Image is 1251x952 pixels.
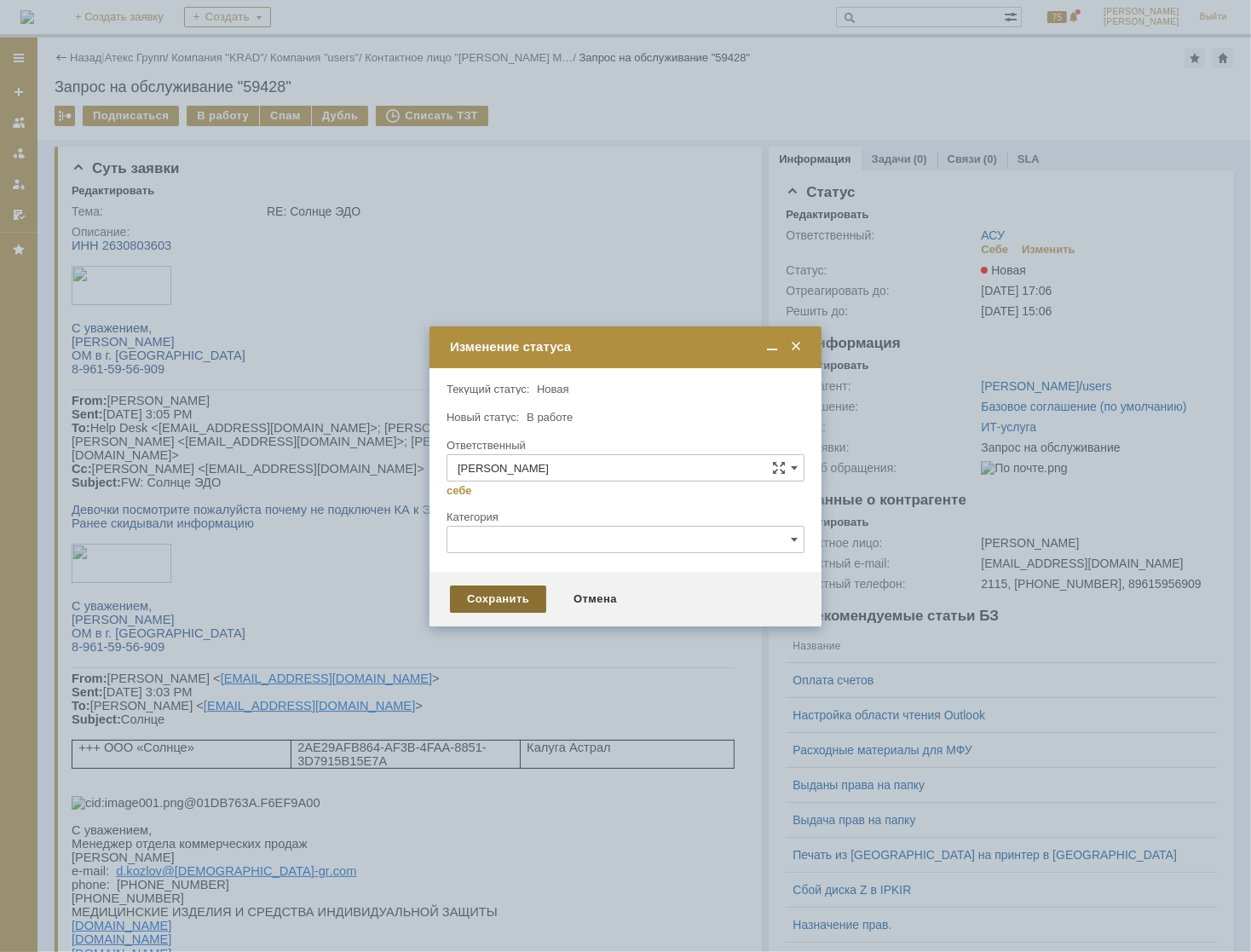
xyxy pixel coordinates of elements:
[44,626,51,639] span: d
[447,484,472,498] a: себе
[455,502,656,516] p: Калуга Астрал
[447,411,520,424] label: Новый статус:
[537,383,569,395] span: Новая
[132,460,343,474] a: [EMAIL_ADDRESS][DOMAIN_NAME]
[55,626,90,639] span: kozlov
[447,383,529,395] label: Текущий статус:
[764,339,781,355] span: Свернуть (Ctrl + M)
[450,339,804,355] div: Изменение статуса
[447,511,801,522] div: Категория
[447,440,801,451] div: Ответственный
[7,626,11,639] span: -
[7,502,213,516] p: +++ ООО «Солнце»
[149,433,360,447] a: [EMAIL_ADDRESS][DOMAIN_NAME]
[226,502,442,529] p: 2AE29AFB864-AF3B-4FAA-8851-3D7915B15E7A
[11,626,34,639] span: mail
[34,626,37,639] span: :
[262,626,285,639] span: com
[772,461,786,475] span: Сложная форма
[44,626,285,639] a: d.kozlov@[DEMOGRAPHIC_DATA]-gr.com
[787,339,804,355] span: Закрыть
[527,411,573,424] span: В работе
[247,626,258,639] span: gr
[103,626,243,639] span: [DEMOGRAPHIC_DATA]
